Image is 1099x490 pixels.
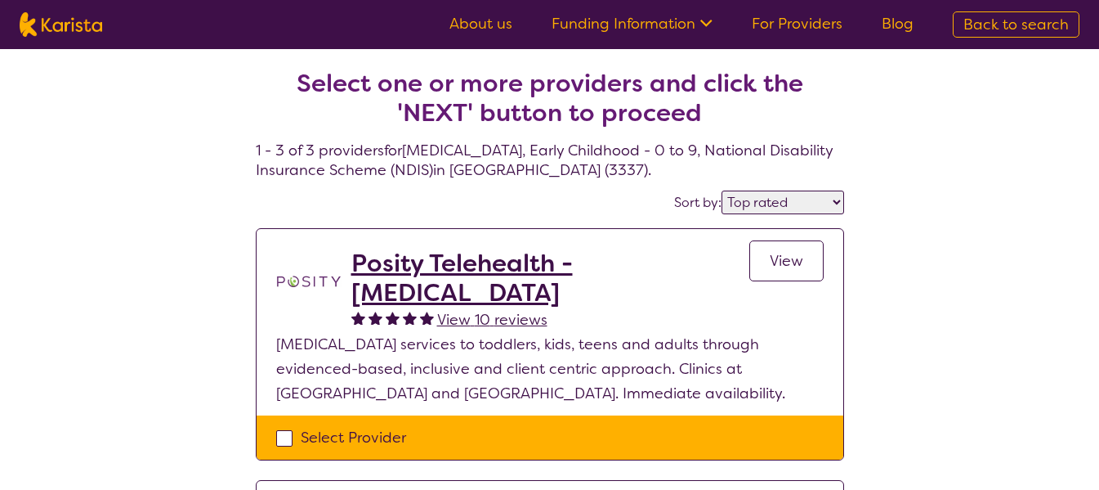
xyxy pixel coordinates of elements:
span: View [770,251,803,271]
h4: 1 - 3 of 3 providers for [MEDICAL_DATA] , Early Childhood - 0 to 9 , National Disability Insuranc... [256,29,844,180]
a: Back to search [953,11,1079,38]
img: t1bslo80pcylnzwjhndq.png [276,249,342,314]
img: fullstar [386,311,400,325]
a: Funding Information [552,14,713,34]
h2: Select one or more providers and click the 'NEXT' button to proceed [275,69,824,128]
a: Blog [882,14,914,34]
img: fullstar [369,311,382,325]
img: fullstar [403,311,417,325]
img: fullstar [351,311,365,325]
iframe: Chat Window [1026,421,1077,472]
label: Sort by: [674,194,721,211]
a: About us [449,14,512,34]
p: [MEDICAL_DATA] services to toddlers, kids, teens and adults through evidenced-based, inclusive an... [276,332,824,406]
a: Posity Telehealth - [MEDICAL_DATA] [351,249,749,308]
a: For Providers [752,14,842,34]
img: Karista logo [20,12,102,37]
span: View 10 reviews [437,310,547,330]
a: View [749,241,824,281]
img: fullstar [420,311,434,325]
span: Back to search [963,15,1069,34]
a: View 10 reviews [437,308,547,332]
